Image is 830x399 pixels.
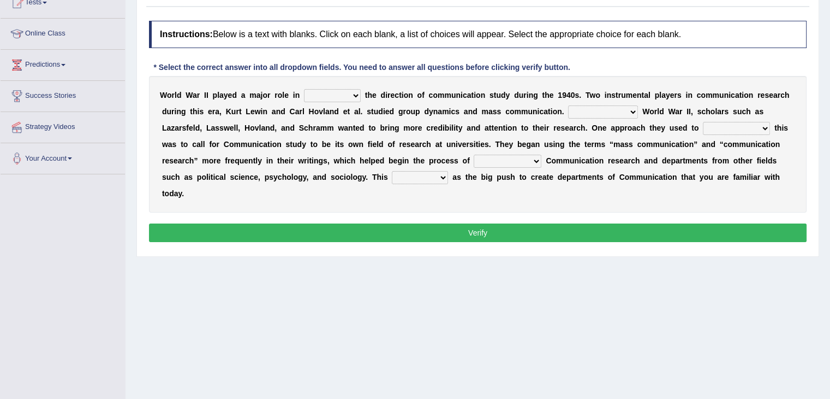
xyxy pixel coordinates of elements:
[474,91,476,99] b: i
[193,107,198,116] b: h
[179,124,182,132] b: r
[655,91,660,99] b: p
[267,91,270,99] b: r
[224,91,228,99] b: y
[742,91,744,99] b: i
[390,124,395,132] b: n
[571,91,575,99] b: 0
[289,107,295,116] b: C
[553,107,558,116] b: o
[589,91,595,99] b: w
[175,124,179,132] b: a
[417,91,422,99] b: o
[330,107,335,116] b: n
[404,91,409,99] b: o
[265,124,270,132] b: n
[186,124,189,132] b: f
[666,91,670,99] b: y
[1,19,125,46] a: Online Class
[360,124,365,132] b: d
[464,107,468,116] b: a
[285,124,290,132] b: n
[284,91,289,99] b: e
[323,107,325,116] b: l
[213,91,218,99] b: p
[347,107,350,116] b: t
[193,124,195,132] b: l
[338,124,344,132] b: w
[355,124,360,132] b: e
[719,91,724,99] b: u
[181,107,186,116] b: g
[261,124,265,132] b: a
[182,124,187,132] b: s
[461,91,463,99] b: i
[378,107,383,116] b: d
[353,124,356,132] b: t
[686,107,689,116] b: I
[649,107,654,116] b: o
[456,91,461,99] b: n
[778,91,780,99] b: r
[449,107,451,116] b: i
[438,107,442,116] b: a
[529,91,534,99] b: n
[219,124,224,132] b: s
[1,143,125,171] a: Your Account
[473,107,477,116] b: d
[710,107,715,116] b: o
[149,224,807,242] button: Verify
[1,81,125,108] a: Success Stories
[175,91,177,99] b: l
[712,91,719,99] b: m
[641,91,644,99] b: t
[451,107,455,116] b: c
[668,107,675,116] b: W
[1,50,125,77] a: Predictions
[403,124,410,132] b: m
[215,107,219,116] b: a
[278,91,283,99] b: o
[415,124,417,132] b: r
[521,107,528,116] b: m
[176,107,181,116] b: n
[270,124,275,132] b: d
[449,124,451,132] b: i
[343,107,348,116] b: e
[383,107,385,116] b: i
[679,107,682,116] b: r
[545,91,550,99] b: h
[729,91,731,99] b: i
[249,91,256,99] b: m
[367,91,372,99] b: h
[551,107,553,116] b: i
[438,91,444,99] b: m
[675,107,679,116] b: a
[785,91,790,99] b: h
[304,124,308,132] b: c
[365,91,368,99] b: t
[533,107,538,116] b: n
[385,124,387,132] b: r
[493,107,497,116] b: s
[497,107,501,116] b: s
[348,124,353,132] b: n
[642,107,649,116] b: W
[204,91,206,99] b: I
[735,91,739,99] b: a
[274,91,277,99] b: r
[390,91,395,99] b: e
[429,107,433,116] b: y
[255,124,259,132] b: v
[575,91,579,99] b: s
[742,107,746,116] b: c
[659,91,661,99] b: l
[295,91,300,99] b: n
[228,91,232,99] b: e
[166,107,171,116] b: u
[403,107,405,116] b: r
[398,107,403,116] b: g
[548,107,551,116] b: t
[533,91,538,99] b: g
[746,107,751,116] b: h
